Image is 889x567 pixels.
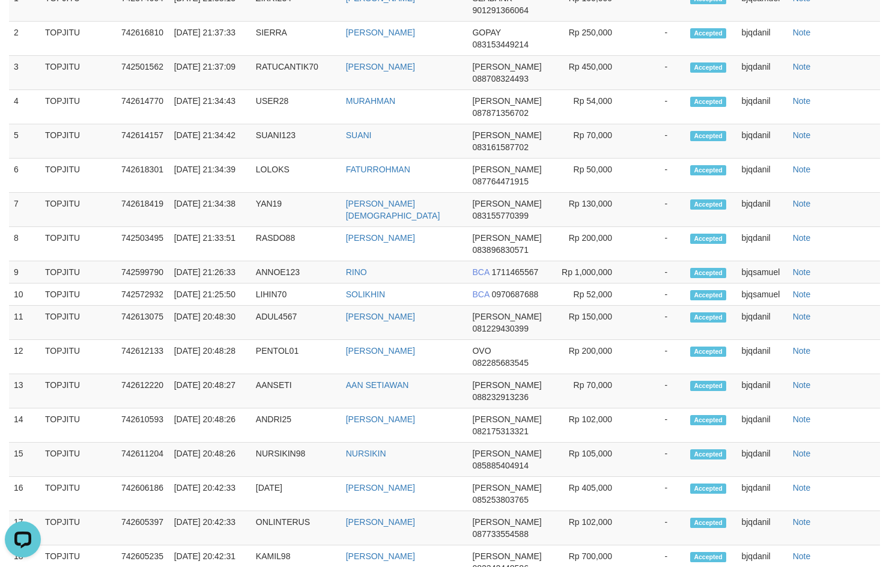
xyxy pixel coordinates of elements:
[346,96,395,106] a: MURAHMAN
[251,374,341,408] td: AANSETI
[169,283,251,306] td: [DATE] 21:25:50
[736,56,787,90] td: bjqdanil
[9,227,40,261] td: 8
[40,340,117,374] td: TOPJITU
[630,159,685,193] td: -
[40,511,117,545] td: TOPJITU
[793,346,811,356] a: Note
[9,159,40,193] td: 6
[630,443,685,477] td: -
[472,142,528,152] span: Copy 083161587702 to clipboard
[251,306,341,340] td: ADUL4567
[251,124,341,159] td: SUANI123
[690,484,726,494] span: Accepted
[169,443,251,477] td: [DATE] 20:48:26
[472,290,489,299] span: BCA
[550,261,630,283] td: Rp 1,000,000
[117,159,169,193] td: 742618301
[736,227,787,261] td: bjqdanil
[9,443,40,477] td: 15
[736,193,787,227] td: bjqdanil
[117,408,169,443] td: 742610593
[690,552,726,562] span: Accepted
[550,56,630,90] td: Rp 450,000
[117,56,169,90] td: 742501562
[9,283,40,306] td: 10
[40,306,117,340] td: TOPJITU
[251,159,341,193] td: LOLOKS
[9,56,40,90] td: 3
[251,443,341,477] td: NURSIKIN98
[550,193,630,227] td: Rp 130,000
[169,511,251,545] td: [DATE] 20:42:33
[9,22,40,56] td: 2
[736,443,787,477] td: bjqdanil
[9,374,40,408] td: 13
[472,414,541,424] span: [PERSON_NAME]
[251,90,341,124] td: USER28
[690,234,726,244] span: Accepted
[346,380,409,390] a: AAN SETIAWAN
[346,290,385,299] a: SOLIKHIN
[793,483,811,493] a: Note
[550,374,630,408] td: Rp 70,000
[169,306,251,340] td: [DATE] 20:48:30
[9,193,40,227] td: 7
[9,477,40,511] td: 16
[736,283,787,306] td: bjqsamuel
[550,22,630,56] td: Rp 250,000
[690,518,726,528] span: Accepted
[472,96,541,106] span: [PERSON_NAME]
[169,124,251,159] td: [DATE] 21:34:42
[9,261,40,283] td: 9
[550,227,630,261] td: Rp 200,000
[630,340,685,374] td: -
[472,62,541,71] span: [PERSON_NAME]
[472,461,528,470] span: Copy 085885404914 to clipboard
[550,443,630,477] td: Rp 105,000
[793,28,811,37] a: Note
[40,443,117,477] td: TOPJITU
[690,449,726,459] span: Accepted
[346,267,367,277] a: RINO
[472,130,541,140] span: [PERSON_NAME]
[793,233,811,243] a: Note
[736,340,787,374] td: bjqdanil
[117,193,169,227] td: 742618419
[793,96,811,106] a: Note
[472,199,541,208] span: [PERSON_NAME]
[251,22,341,56] td: SIERRA
[40,56,117,90] td: TOPJITU
[550,408,630,443] td: Rp 102,000
[472,165,541,174] span: [PERSON_NAME]
[472,483,541,493] span: [PERSON_NAME]
[169,56,251,90] td: [DATE] 21:37:09
[736,261,787,283] td: bjqsamuel
[169,159,251,193] td: [DATE] 21:34:39
[117,306,169,340] td: 742613075
[630,90,685,124] td: -
[346,449,386,458] a: NURSIKIN
[472,324,528,333] span: Copy 081229430399 to clipboard
[346,483,415,493] a: [PERSON_NAME]
[630,56,685,90] td: -
[736,374,787,408] td: bjqdanil
[793,517,811,527] a: Note
[550,283,630,306] td: Rp 52,000
[550,340,630,374] td: Rp 200,000
[472,28,500,37] span: GOPAY
[472,177,528,186] span: Copy 087764471915 to clipboard
[169,374,251,408] td: [DATE] 20:48:27
[40,22,117,56] td: TOPJITU
[117,227,169,261] td: 742503495
[690,62,726,73] span: Accepted
[472,551,541,561] span: [PERSON_NAME]
[550,306,630,340] td: Rp 150,000
[117,283,169,306] td: 742572932
[472,495,528,505] span: Copy 085253803765 to clipboard
[550,90,630,124] td: Rp 54,000
[793,449,811,458] a: Note
[117,124,169,159] td: 742614157
[472,346,491,356] span: OVO
[472,108,528,118] span: Copy 087871356702 to clipboard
